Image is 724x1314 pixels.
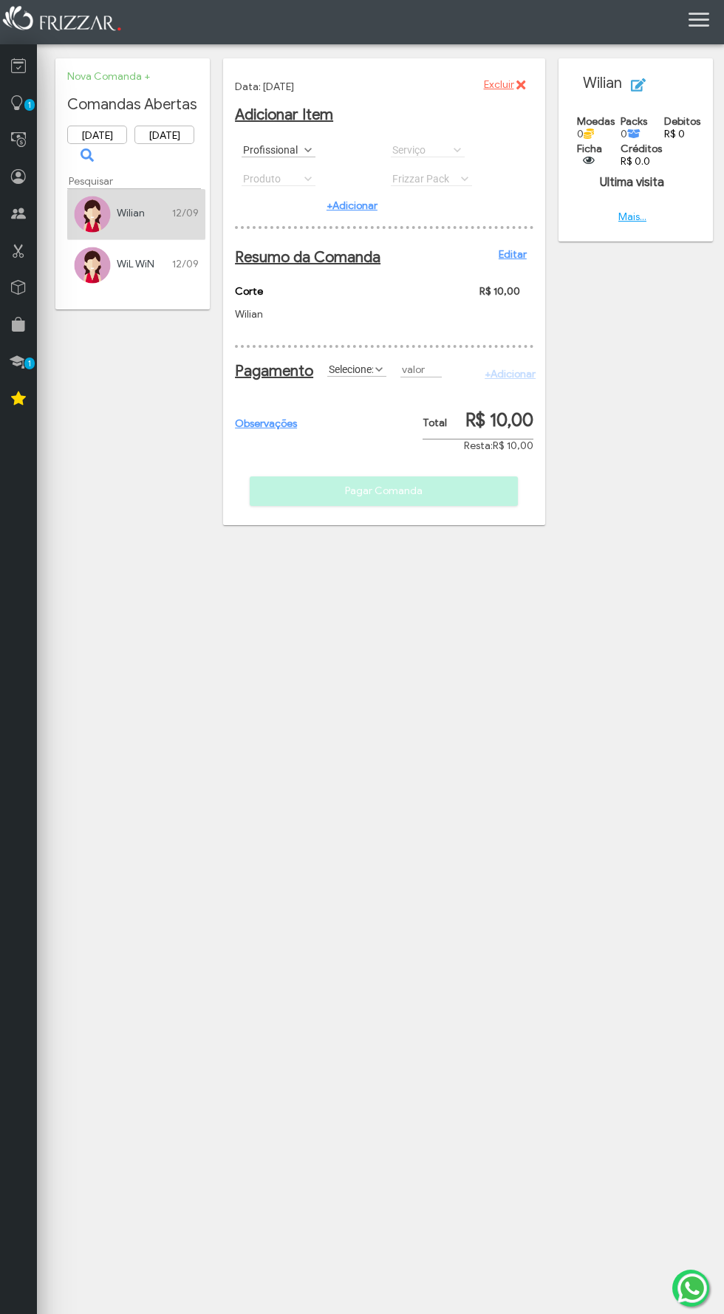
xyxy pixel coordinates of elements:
[618,211,646,223] a: Mais...
[85,144,86,166] span: ui-button
[577,115,615,128] span: Moedas
[664,128,685,140] a: R$ 0
[577,143,602,155] span: Ficha
[570,175,694,190] h4: Ultima visita
[327,362,373,376] label: Selecione:
[484,74,514,96] span: Excluir
[664,115,700,128] span: Debitos
[235,362,277,380] h2: Pagamento
[570,74,701,96] h2: Wilian
[75,144,97,166] button: ui-button
[621,115,647,128] span: Packs
[24,99,35,111] span: 1
[400,362,455,377] input: valor
[172,207,199,219] span: 12/09
[172,258,199,270] span: 12/09
[117,207,145,219] a: Wilian
[235,308,398,321] p: Wilian
[67,95,198,114] h2: Comandas Abertas
[474,74,533,96] button: Excluir
[117,258,154,270] a: WiL WiN
[577,128,594,140] span: 0
[327,199,378,212] a: +Adicionar
[577,155,599,166] button: ui-button
[24,357,35,369] span: 1
[621,143,662,155] span: Créditos
[675,1270,710,1306] img: whatsapp.png
[235,285,263,298] span: Corte
[493,439,533,452] span: R$ 10,00
[235,248,527,267] h2: Resumo da Comanda
[621,155,650,168] a: R$ 0.0
[465,409,533,431] span: R$ 10,00
[134,126,194,144] input: Data Final
[621,128,641,140] span: 0
[622,74,687,96] button: Editar
[423,417,447,429] span: Total
[423,439,533,452] div: Resta:
[649,74,677,96] span: Editar
[235,417,297,430] a: Observações
[67,70,150,83] a: Nova Comanda +
[242,143,302,157] label: Profissional
[67,174,201,189] input: Pesquisar
[235,81,533,93] p: Data: [DATE]
[479,285,520,298] span: R$ 10,00
[499,248,527,261] a: Editar
[235,106,533,124] h2: Adicionar Item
